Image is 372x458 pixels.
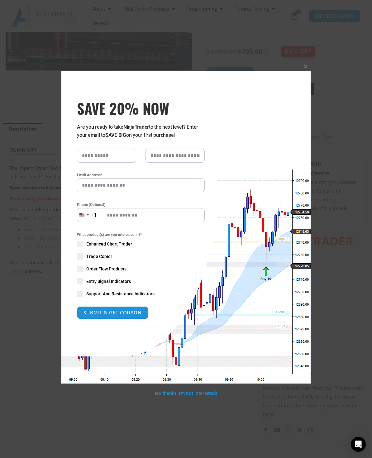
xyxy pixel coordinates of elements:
span: Order Flow Products [86,266,126,272]
label: Email Address [77,172,205,178]
strong: NinjaTrader [123,124,149,130]
span: Trade Copier [86,253,112,260]
span: SAVE 20% NOW [77,99,205,117]
div: Open Intercom Messenger [351,437,366,452]
span: Entry Signal Indicators [86,278,131,284]
label: Phone (Optional) [77,202,205,208]
label: Support And Resistance Indicators [77,291,205,297]
strong: SAVE BIG [105,132,126,138]
div: +1 [91,211,97,219]
label: Trade Copier [77,253,205,260]
button: Selected country [77,208,97,222]
p: Are you ready to take to the next level? Enter your email to on your first purchase! [77,123,205,139]
a: No thanks, I’m not interested! [155,390,217,396]
label: Enhanced Chart Trader [77,241,205,247]
button: SUBMIT & GET COUPON [77,306,148,319]
span: Enhanced Chart Trader [86,241,132,247]
label: Order Flow Products [77,266,205,272]
label: Entry Signal Indicators [77,278,205,284]
span: What product(s) are you interested in? [77,231,205,238]
span: Support And Resistance Indicators [86,291,155,297]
